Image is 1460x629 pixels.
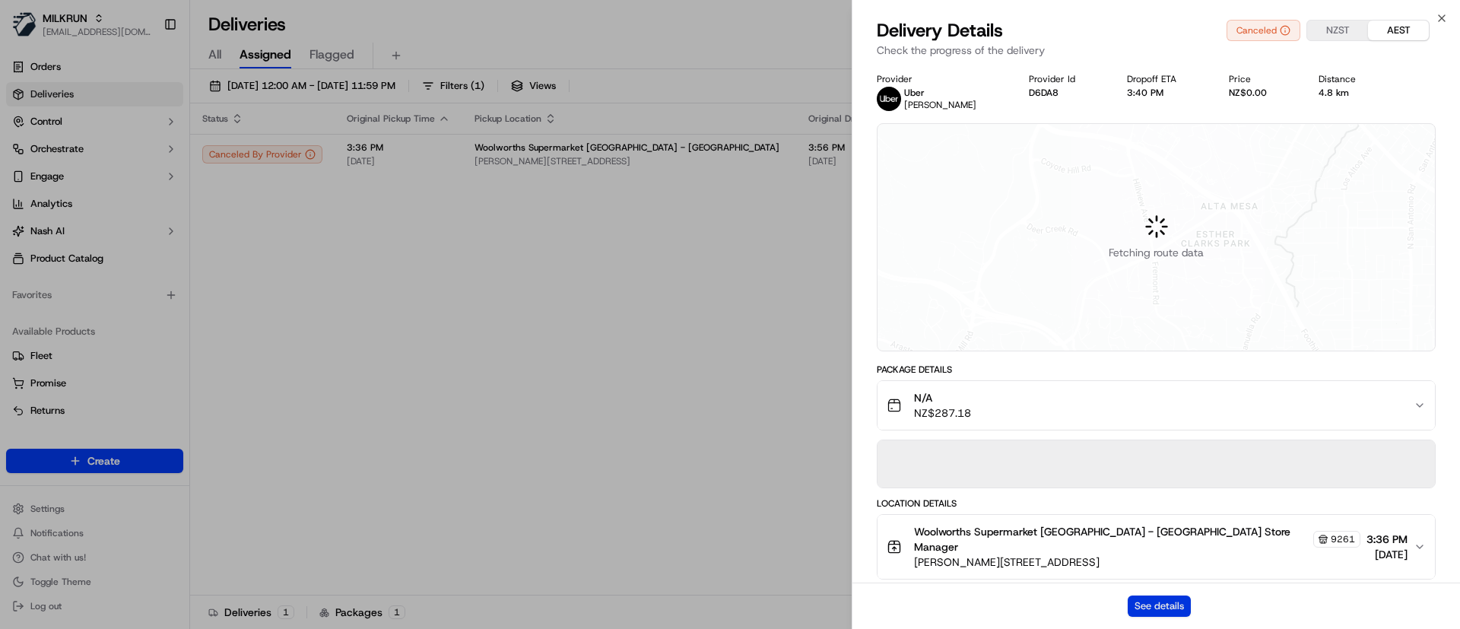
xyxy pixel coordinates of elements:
button: AEST [1368,21,1429,40]
div: Dropoff ETA [1127,73,1204,85]
div: Location Details [877,497,1436,510]
span: 9261 [1331,533,1355,545]
button: D6DA8 [1029,87,1058,99]
div: 3:40 PM [1127,87,1204,99]
span: 3:36 PM [1366,532,1408,547]
div: Provider Id [1029,73,1103,85]
span: [DATE] [1366,547,1408,562]
div: Package Details [877,364,1436,376]
span: [PERSON_NAME][STREET_ADDRESS] [914,554,1360,570]
span: Woolworths Supermarket [GEOGRAPHIC_DATA] - [GEOGRAPHIC_DATA] Store Manager [914,524,1310,554]
button: NZST [1307,21,1368,40]
button: See details [1128,596,1191,617]
div: Price [1229,73,1295,85]
img: uber-new-logo.jpeg [877,87,901,111]
span: Delivery Details [877,18,1003,43]
p: Uber [904,87,976,99]
button: Canceled [1227,20,1300,41]
span: NZ$287.18 [914,405,971,421]
span: Fetching route data [1109,245,1204,260]
span: [PERSON_NAME] [904,99,976,111]
div: Provider [877,73,1005,85]
p: Check the progress of the delivery [877,43,1436,58]
div: 4.8 km [1319,87,1384,99]
div: NZ$0.00 [1229,87,1295,99]
button: N/ANZ$287.18 [878,381,1435,430]
div: Distance [1319,73,1384,85]
span: N/A [914,390,971,405]
button: Woolworths Supermarket [GEOGRAPHIC_DATA] - [GEOGRAPHIC_DATA] Store Manager9261[PERSON_NAME][STREE... [878,515,1435,579]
